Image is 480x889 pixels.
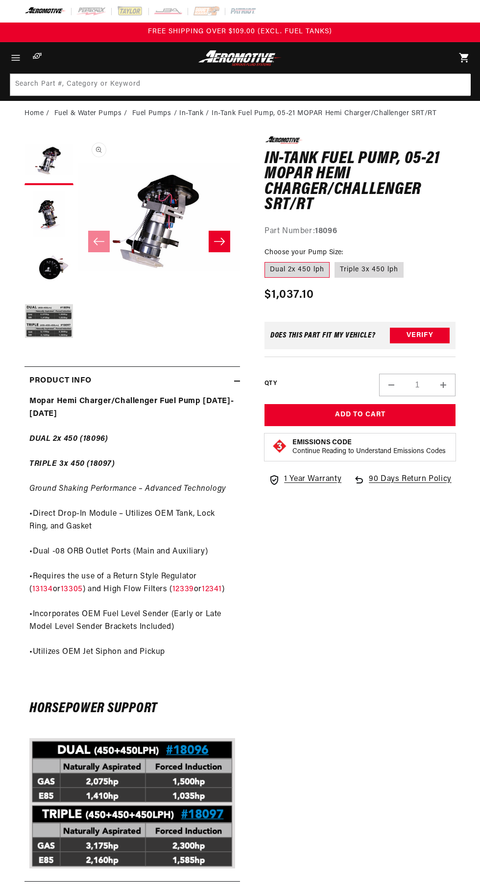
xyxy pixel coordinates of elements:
[61,585,83,593] a: 13305
[209,231,230,252] button: Slide right
[264,247,344,258] legend: Choose your Pump Size:
[172,585,194,593] a: 12339
[24,244,73,293] button: Load image 3 in gallery view
[24,108,44,119] a: Home
[272,438,288,454] img: Emissions code
[268,473,341,486] a: 1 Year Warranty
[10,74,471,96] input: Search Part #, Category or Keyword
[29,460,115,468] strong: TRIPLE 3x 450 (18097)
[196,50,283,66] img: Aeromotive
[264,380,277,388] label: QTY
[284,473,341,486] span: 1 Year Warranty
[369,473,452,496] span: 90 Days Return Policy
[148,28,332,35] span: FREE SHIPPING OVER $109.00 (EXCL. FUEL TANKS)
[54,108,122,119] a: Fuel & Water Pumps
[202,585,222,593] a: 12341
[292,439,352,446] strong: Emissions Code
[88,231,110,252] button: Slide left
[29,702,235,715] h6: Horsepower Support
[270,332,376,339] div: Does This part fit My vehicle?
[353,473,452,496] a: 90 Days Return Policy
[132,108,171,119] a: Fuel Pumps
[292,438,446,456] button: Emissions CodeContinue Reading to Understand Emissions Codes
[24,136,240,347] media-gallery: Gallery Viewer
[24,190,73,239] button: Load image 2 in gallery view
[292,447,446,456] p: Continue Reading to Understand Emissions Codes
[448,74,470,96] button: Search Part #, Category or Keyword
[212,108,437,119] li: In-Tank Fuel Pump, 05-21 MOPAR Hemi Charger/Challenger SRT/RT
[264,262,330,278] label: Dual 2x 450 lph
[29,485,226,493] em: Ground Shaking Performance – Advanced Technology
[29,435,108,443] strong: DUAL 2x 450 (18096)
[390,328,450,343] button: Verify
[29,395,235,658] p: •Direct Drop-In Module – Utilizes OEM Tank, Lock Ring, and Gasket •Dual -08 ORB Outlet Ports (Mai...
[335,262,404,278] label: Triple 3x 450 lph
[179,108,212,119] li: In-Tank
[29,397,234,418] strong: Mopar Hemi Charger/Challenger Fuel Pump [DATE]-[DATE]
[24,367,240,395] summary: Product Info
[24,298,73,347] button: Load image 4 in gallery view
[5,42,26,73] summary: Menu
[24,136,73,185] button: Load image 1 in gallery view
[32,585,53,593] a: 13134
[315,227,337,235] strong: 18096
[264,225,456,238] div: Part Number:
[264,151,456,213] h1: In-Tank Fuel Pump, 05-21 MOPAR Hemi Charger/Challenger SRT/RT
[264,286,314,304] span: $1,037.10
[29,375,91,387] h2: Product Info
[264,404,456,426] button: Add to Cart
[24,108,456,119] nav: breadcrumbs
